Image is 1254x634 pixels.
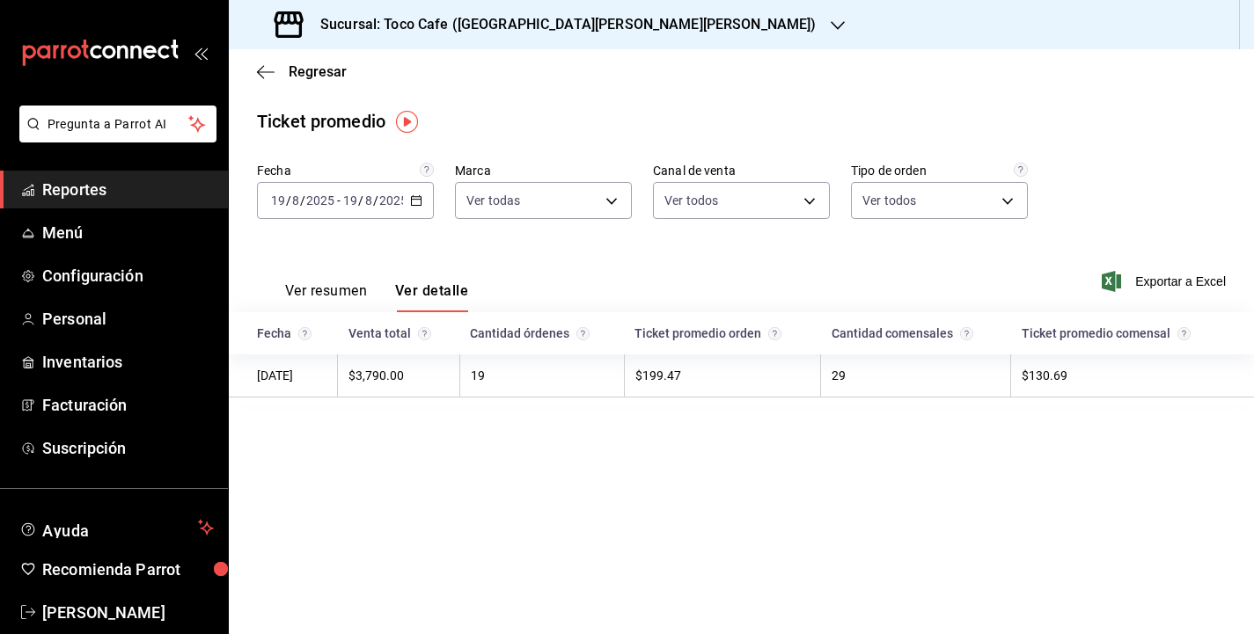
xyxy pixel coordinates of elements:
[42,393,214,417] span: Facturación
[634,326,810,340] div: Ticket promedio orden
[1011,354,1254,397] td: $130.69
[285,282,468,312] div: navigation tabs
[1177,327,1191,340] svg: Venta total / Cantidad de comensales.
[48,115,189,134] span: Pregunta a Parrot AI
[337,193,341,208] span: -
[12,128,216,146] a: Pregunta a Parrot AI
[358,193,363,208] span: /
[194,46,208,60] button: open_drawer_menu
[257,108,385,135] div: Ticket promedio
[1014,163,1028,177] svg: Todas las órdenes contabilizan 1 comensal a excepción de órdenes de mesa con comensales obligator...
[305,193,335,208] input: ----
[664,192,718,209] span: Ver todos
[1022,326,1226,340] div: Ticket promedio comensal
[348,326,449,340] div: Venta total
[862,192,916,209] span: Ver todos
[42,557,214,581] span: Recomienda Parrot
[396,111,418,133] img: Tooltip marker
[418,327,431,340] svg: Suma del total de las órdenes del día considerando: Cargos por servicio, Descuentos de artículos,...
[960,327,973,340] svg: Comensales atendidos en el día.
[257,63,347,80] button: Regresar
[832,326,1001,340] div: Cantidad comensales
[42,517,191,538] span: Ayuda
[42,601,214,624] span: [PERSON_NAME]
[768,327,781,340] svg: Venta total / Cantidad de órdenes.
[285,282,367,312] button: Ver resumen
[378,193,408,208] input: ----
[395,282,468,312] button: Ver detalle
[289,63,347,80] span: Regresar
[229,354,338,397] td: [DATE]
[270,193,286,208] input: --
[420,163,434,177] svg: Información delimitada a máximo 62 días.
[851,164,1028,177] label: Tipo de orden
[653,164,830,177] label: Canal de venta
[306,14,817,35] h3: Sucursal: Toco Cafe ([GEOGRAPHIC_DATA][PERSON_NAME][PERSON_NAME])
[342,193,358,208] input: --
[470,326,613,340] div: Cantidad órdenes
[576,327,590,340] svg: Cantidad de órdenes en el día.
[42,178,214,201] span: Reportes
[42,436,214,460] span: Suscripción
[257,326,327,340] div: Fecha
[364,193,373,208] input: --
[373,193,378,208] span: /
[42,221,214,244] span: Menú
[459,354,624,397] td: 19
[291,193,300,208] input: --
[286,193,291,208] span: /
[1105,271,1226,292] button: Exportar a Excel
[42,350,214,374] span: Inventarios
[298,327,312,340] svg: Solamente se muestran las fechas con venta.
[821,354,1011,397] td: 29
[624,354,820,397] td: $199.47
[338,354,459,397] td: $3,790.00
[300,193,305,208] span: /
[42,264,214,288] span: Configuración
[42,307,214,331] span: Personal
[466,192,520,209] span: Ver todas
[19,106,216,142] button: Pregunta a Parrot AI
[257,164,434,177] label: Fecha
[455,164,632,177] label: Marca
